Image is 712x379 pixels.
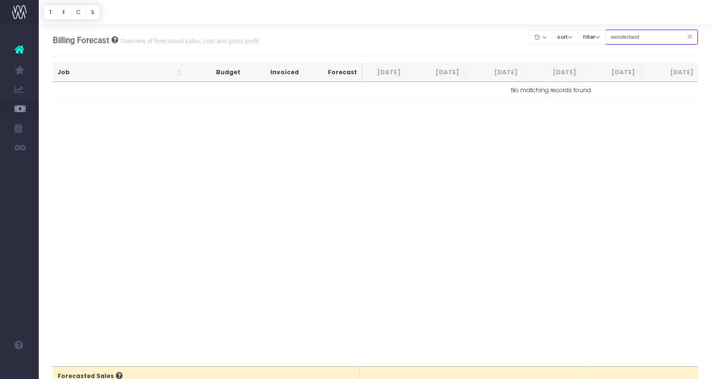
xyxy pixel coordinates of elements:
[57,5,71,20] button: F
[71,5,86,20] button: C
[589,63,648,82] th: Jan 26: activate to sort column ascending
[118,35,259,45] small: Overview of forecasted sales, cost and gross profit
[44,5,58,20] button: T
[648,63,706,82] th: Feb 26: activate to sort column ascending
[44,5,100,20] div: Vertical button group
[304,63,363,82] th: Forecast
[472,63,530,82] th: Nov 25: activate to sort column ascending
[186,63,245,82] th: Budget
[245,63,304,82] th: Invoiced
[53,35,109,45] span: Billing Forecast
[12,360,27,374] img: images/default_profile_image.png
[578,30,606,45] button: filter
[413,63,472,82] th: Oct 25: activate to sort column ascending
[552,30,578,45] button: sort
[53,63,186,82] th: Job: activate to sort column ascending
[605,30,698,45] input: Search...
[530,63,589,82] th: Dec 25: activate to sort column ascending
[355,63,413,82] th: Sep 25: activate to sort column ascending
[85,5,100,20] button: S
